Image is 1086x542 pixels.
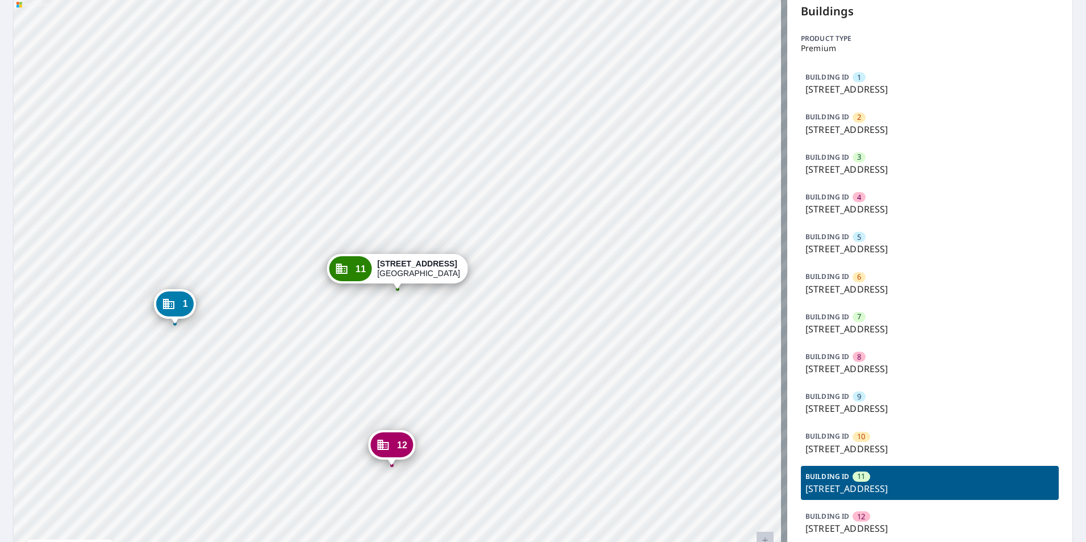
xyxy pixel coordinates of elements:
[805,391,849,401] p: BUILDING ID
[377,259,460,278] div: [GEOGRAPHIC_DATA]
[805,82,1054,96] p: [STREET_ADDRESS]
[805,152,849,162] p: BUILDING ID
[805,482,1054,495] p: [STREET_ADDRESS]
[805,312,849,322] p: BUILDING ID
[805,72,849,82] p: BUILDING ID
[327,254,468,289] div: Dropped pin, building 11, Commercial property, 15228 W Colonial Dr Winter Garden, FL 34787
[857,511,865,522] span: 12
[805,272,849,281] p: BUILDING ID
[805,362,1054,376] p: [STREET_ADDRESS]
[857,391,861,402] span: 9
[857,72,861,83] span: 1
[857,272,861,282] span: 6
[857,232,861,243] span: 5
[801,34,1059,44] p: Product type
[805,402,1054,415] p: [STREET_ADDRESS]
[805,472,849,481] p: BUILDING ID
[857,112,861,123] span: 2
[397,441,407,449] span: 12
[801,3,1059,20] p: Buildings
[857,152,861,162] span: 3
[805,232,849,241] p: BUILDING ID
[857,431,865,442] span: 10
[805,511,849,521] p: BUILDING ID
[805,431,849,441] p: BUILDING ID
[356,265,366,273] span: 11
[805,352,849,361] p: BUILDING ID
[857,471,865,482] span: 11
[154,289,196,324] div: Dropped pin, building 1, Commercial property, 15300 W Colonial Dr Winter Garden, FL 34787
[183,299,188,308] span: 1
[857,311,861,322] span: 7
[805,192,849,202] p: BUILDING ID
[805,162,1054,176] p: [STREET_ADDRESS]
[801,44,1059,53] p: Premium
[857,192,861,203] span: 4
[805,123,1054,136] p: [STREET_ADDRESS]
[805,242,1054,256] p: [STREET_ADDRESS]
[377,259,457,268] strong: [STREET_ADDRESS]
[805,202,1054,216] p: [STREET_ADDRESS]
[805,522,1054,535] p: [STREET_ADDRESS]
[805,442,1054,456] p: [STREET_ADDRESS]
[805,282,1054,296] p: [STREET_ADDRESS]
[368,430,415,465] div: Dropped pin, building 12, Commercial property, 15300 W Colonial Dr Winter Garden, FL 34787
[805,322,1054,336] p: [STREET_ADDRESS]
[857,352,861,362] span: 8
[805,112,849,122] p: BUILDING ID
